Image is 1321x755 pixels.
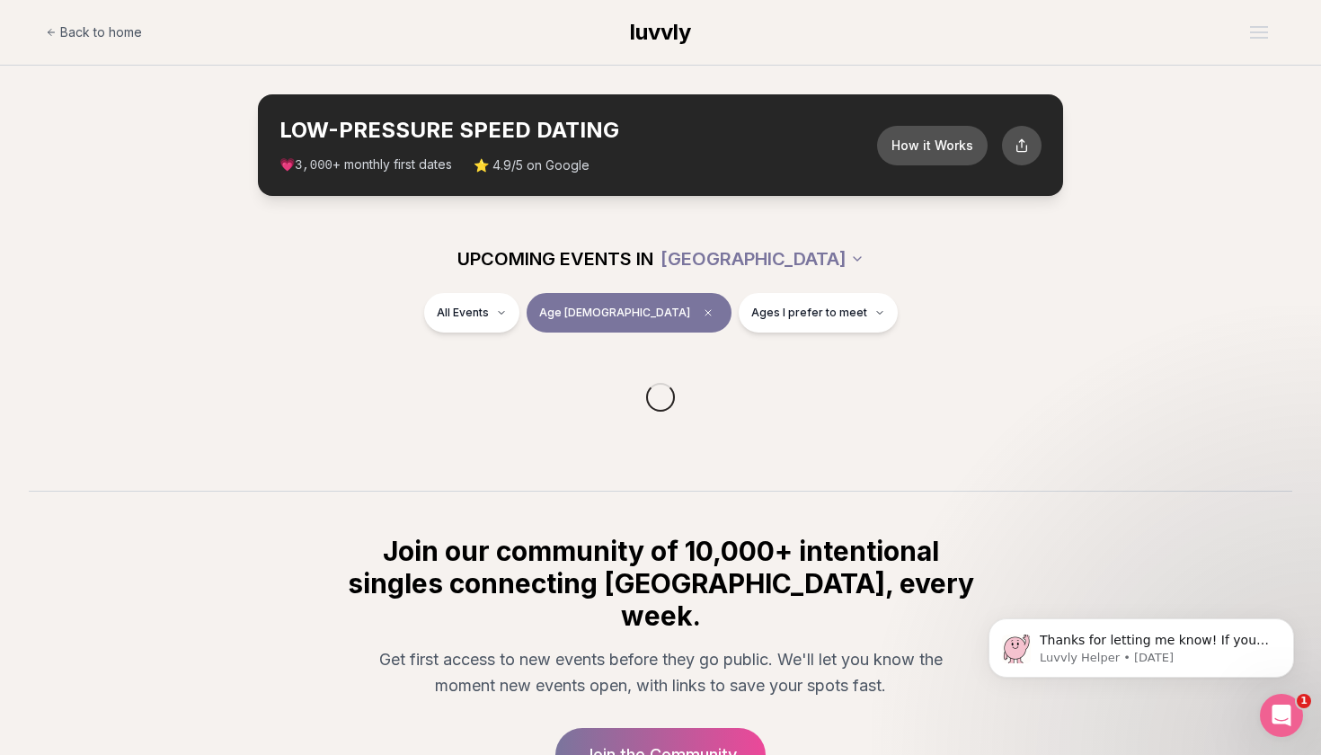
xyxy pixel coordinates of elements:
h2: LOW-PRESSURE SPEED DATING [279,116,877,145]
span: All Events [437,306,489,320]
h2: Join our community of 10,000+ intentional singles connecting [GEOGRAPHIC_DATA], every week. [344,535,977,632]
button: Open menu [1243,19,1275,46]
a: luvvly [630,18,691,47]
button: Ages I prefer to meet [739,293,898,333]
span: UPCOMING EVENTS IN [457,246,653,271]
p: Get first access to new events before they go public. We'll let you know the moment new events op... [359,646,962,699]
button: How it Works [877,126,988,165]
span: ⭐ 4.9/5 on Google [474,156,590,174]
button: [GEOGRAPHIC_DATA] [660,239,864,279]
span: 3,000 [295,158,332,173]
span: 💗 + monthly first dates [279,155,452,174]
span: Age [DEMOGRAPHIC_DATA] [539,306,690,320]
button: All Events [424,293,519,333]
span: 1 [1297,694,1311,708]
span: Clear age [697,302,719,324]
iframe: Intercom notifications message [962,581,1321,706]
a: Back to home [46,14,142,50]
span: Back to home [60,23,142,41]
span: Ages I prefer to meet [751,306,867,320]
span: luvvly [630,19,691,45]
button: Age [DEMOGRAPHIC_DATA]Clear age [527,293,731,333]
iframe: Intercom live chat [1260,694,1303,737]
